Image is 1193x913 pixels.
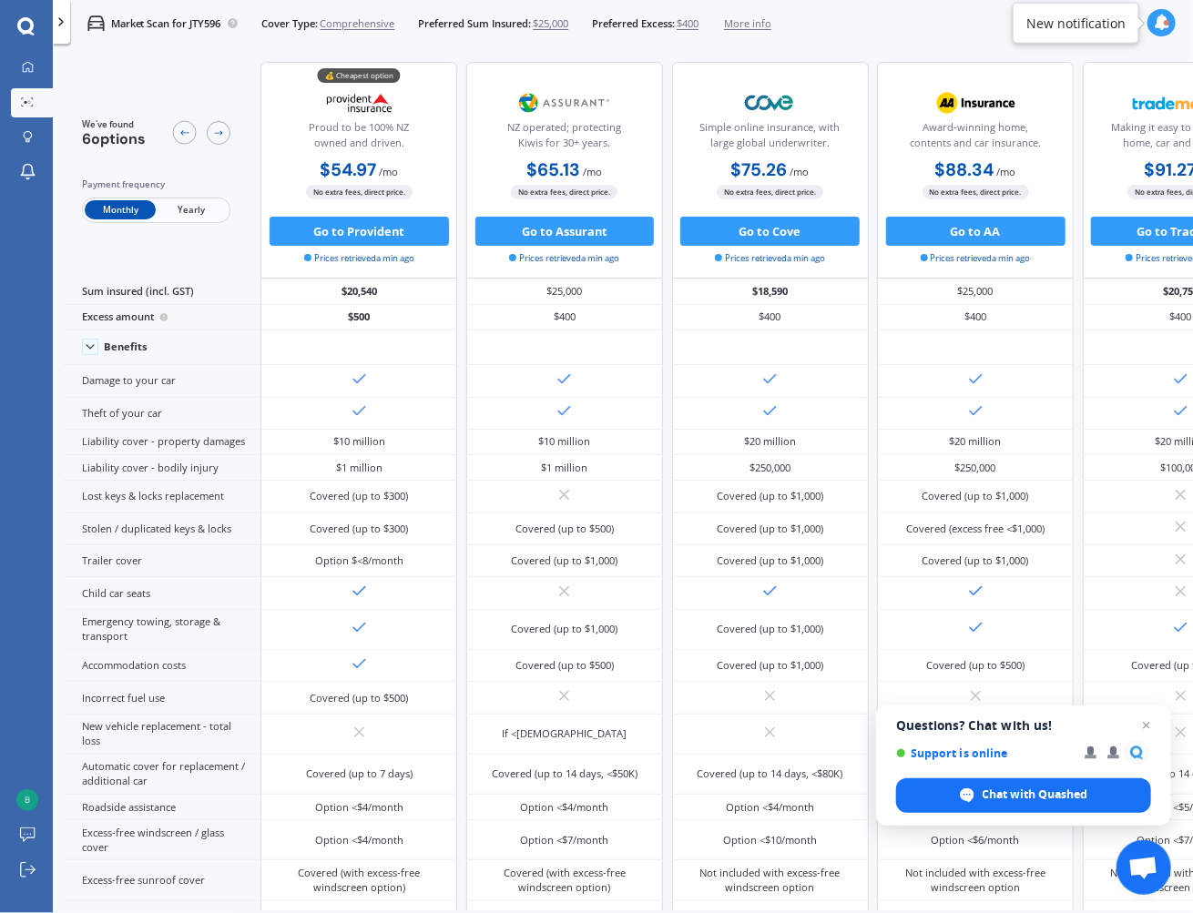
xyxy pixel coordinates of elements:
div: Covered (up to $1,000) [717,489,823,503]
div: Trailer cover [64,545,260,577]
div: $400 [672,305,869,330]
div: New notification [1026,14,1126,32]
div: Option <$4/month [726,800,814,815]
span: $400 [677,16,698,31]
div: Accommodation costs [64,650,260,682]
div: Option <$6/month [932,833,1020,847]
div: Covered (up to $1,000) [717,622,823,636]
span: No extra fees, direct price. [306,185,413,198]
div: Covered (up to $500) [310,691,408,705]
div: Not included with excess-free windscreen option [888,866,1063,895]
div: Covered (with excess-free windscreen option) [477,866,652,895]
div: Covered (up to $1,000) [717,553,823,568]
div: Covered (up to $500) [926,658,1025,673]
div: $18,590 [672,279,869,304]
span: $25,000 [533,16,568,31]
div: Covered (up to $1,000) [717,658,823,673]
img: Cove.webp [722,85,819,121]
span: Yearly [156,200,227,219]
span: / mo [583,165,602,178]
div: Option <$4/month [315,833,403,847]
span: Preferred Sum Insured: [418,16,531,31]
div: Payment frequency [82,178,230,192]
button: Go to AA [886,217,1066,246]
button: Go to Provident [270,217,449,246]
span: No extra fees, direct price. [923,185,1029,198]
div: 💰 Cheapest option [318,68,401,83]
span: / mo [790,165,810,178]
div: Covered (up to 7 days) [306,766,413,781]
span: Prices retrieved a min ago [921,252,1031,265]
div: Covered (up to $1,000) [923,489,1029,503]
div: Covered (up to $1,000) [511,553,617,568]
div: $500 [260,305,457,330]
span: Prices retrieved a min ago [304,252,414,265]
div: New vehicle replacement - total loss [64,715,260,755]
div: Benefits [104,340,148,353]
div: Roadside assistance [64,795,260,820]
span: Questions? Chat with us! [896,718,1151,733]
span: Chat with Quashed [896,778,1151,813]
div: Covered (up to 14 days, <$50K) [492,766,637,781]
div: Covered (up to $500) [515,522,614,536]
div: Option $<8/month [315,553,403,568]
div: $250,000 [749,461,790,475]
div: Award-winning home, contents and car insurance. [890,120,1061,157]
div: $25,000 [877,279,1074,304]
img: Provident.png [311,85,408,121]
div: $20 million [950,434,1002,449]
button: Go to Cove [680,217,860,246]
div: Automatic cover for replacement / additional car [64,755,260,795]
div: $400 [877,305,1074,330]
div: Covered (up to $1,000) [511,622,617,636]
span: 6 options [82,129,146,148]
div: Stolen / duplicated keys & locks [64,513,260,545]
div: Covered (up to 14 days, <$80K) [698,766,843,781]
span: Preferred Excess: [592,16,675,31]
div: Emergency towing, storage & transport [64,610,260,650]
img: AA.webp [927,85,1024,121]
span: Support is online [896,746,1072,760]
div: Theft of your car [64,398,260,430]
span: Prices retrieved a min ago [715,252,825,265]
div: Covered (up to $300) [310,522,408,536]
div: Covered (with excess-free windscreen option) [272,866,447,895]
div: Covered (excess free <$1,000) [906,522,1045,536]
div: Proud to be 100% NZ owned and driven. [273,120,444,157]
div: $250,000 [955,461,996,475]
span: More info [724,16,771,31]
b: $88.34 [935,158,994,181]
span: Monthly [85,200,156,219]
span: No extra fees, direct price. [717,185,823,198]
span: Chat with Quashed [983,786,1088,803]
div: $400 [466,305,663,330]
img: ad8f3d1d96bd69b7f203833abe19a060 [16,789,38,811]
div: Option <$7/month [520,833,608,847]
span: No extra fees, direct price. [511,185,617,198]
p: Market Scan for JTY596 [111,16,221,31]
img: car.f15378c7a67c060ca3f3.svg [87,15,105,32]
div: Covered (up to $1,000) [923,553,1029,568]
div: $20 million [744,434,796,449]
div: Excess amount [64,305,260,330]
div: $20,540 [260,279,457,304]
div: Lost keys & locks replacement [64,481,260,512]
div: Child car seats [64,577,260,609]
div: Incorrect fuel use [64,682,260,714]
div: $10 million [333,434,385,449]
div: Option <$10/month [723,833,817,847]
div: Sum insured (incl. GST) [64,279,260,304]
a: Open chat [1117,840,1171,895]
span: Comprehensive [321,16,395,31]
div: $1 million [336,461,382,475]
div: $10 million [538,434,590,449]
div: If <[DEMOGRAPHIC_DATA] [502,726,627,741]
div: Liability cover - property damages [64,430,260,455]
div: Damage to your car [64,365,260,397]
div: Option <$4/month [315,800,403,815]
img: Assurant.png [516,85,613,121]
div: Covered (up to $300) [310,489,408,503]
div: Option <$4/month [520,800,608,815]
div: $1 million [541,461,587,475]
b: $75.26 [731,158,788,181]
